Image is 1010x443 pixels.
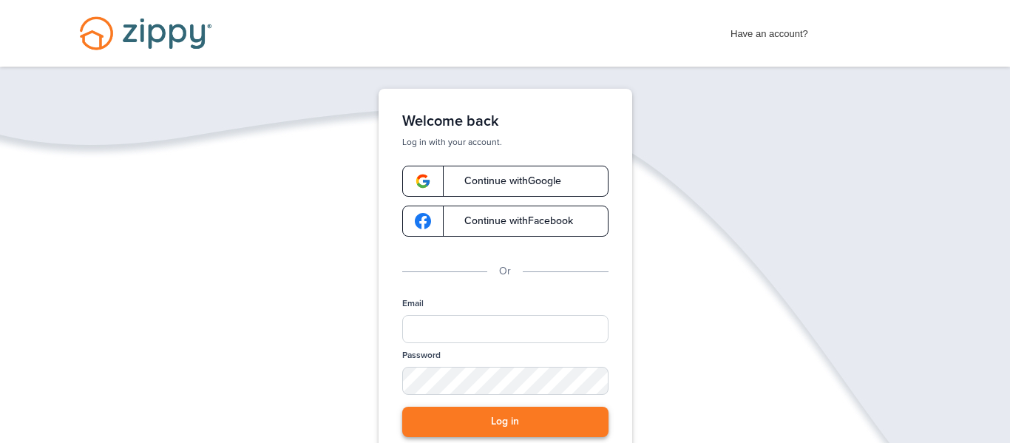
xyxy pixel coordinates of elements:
[402,112,609,130] h1: Welcome back
[402,206,609,237] a: google-logoContinue withFacebook
[402,166,609,197] a: google-logoContinue withGoogle
[450,176,561,186] span: Continue with Google
[402,315,609,343] input: Email
[402,367,609,395] input: Password
[402,136,609,148] p: Log in with your account.
[415,173,431,189] img: google-logo
[731,18,808,42] span: Have an account?
[402,297,424,310] label: Email
[450,216,573,226] span: Continue with Facebook
[415,213,431,229] img: google-logo
[402,349,441,362] label: Password
[402,407,609,437] button: Log in
[499,263,511,280] p: Or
